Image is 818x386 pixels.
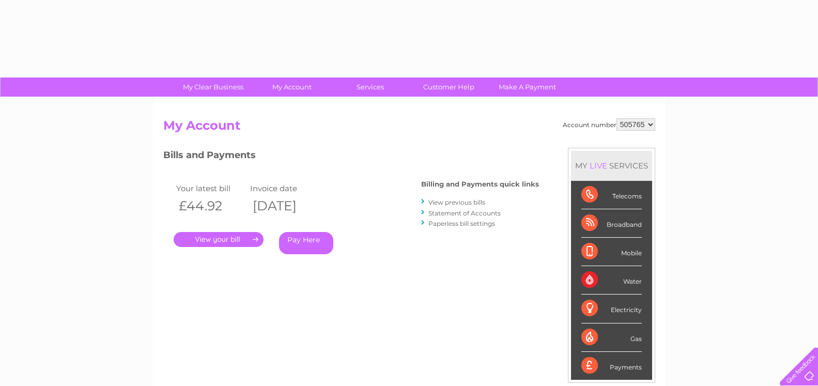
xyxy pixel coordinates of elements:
[428,220,495,227] a: Paperless bill settings
[581,238,642,266] div: Mobile
[485,78,570,97] a: Make A Payment
[563,118,655,131] div: Account number
[581,209,642,238] div: Broadband
[421,180,539,188] h4: Billing and Payments quick links
[171,78,256,97] a: My Clear Business
[581,266,642,295] div: Water
[571,151,652,180] div: MY SERVICES
[174,181,248,195] td: Your latest bill
[174,195,248,217] th: £44.92
[581,295,642,323] div: Electricity
[248,181,322,195] td: Invoice date
[581,181,642,209] div: Telecoms
[163,118,655,138] h2: My Account
[174,232,264,247] a: .
[406,78,491,97] a: Customer Help
[163,148,539,166] h3: Bills and Payments
[428,198,485,206] a: View previous bills
[249,78,334,97] a: My Account
[588,161,609,171] div: LIVE
[581,352,642,380] div: Payments
[248,195,322,217] th: [DATE]
[279,232,333,254] a: Pay Here
[328,78,413,97] a: Services
[428,209,501,217] a: Statement of Accounts
[581,323,642,352] div: Gas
